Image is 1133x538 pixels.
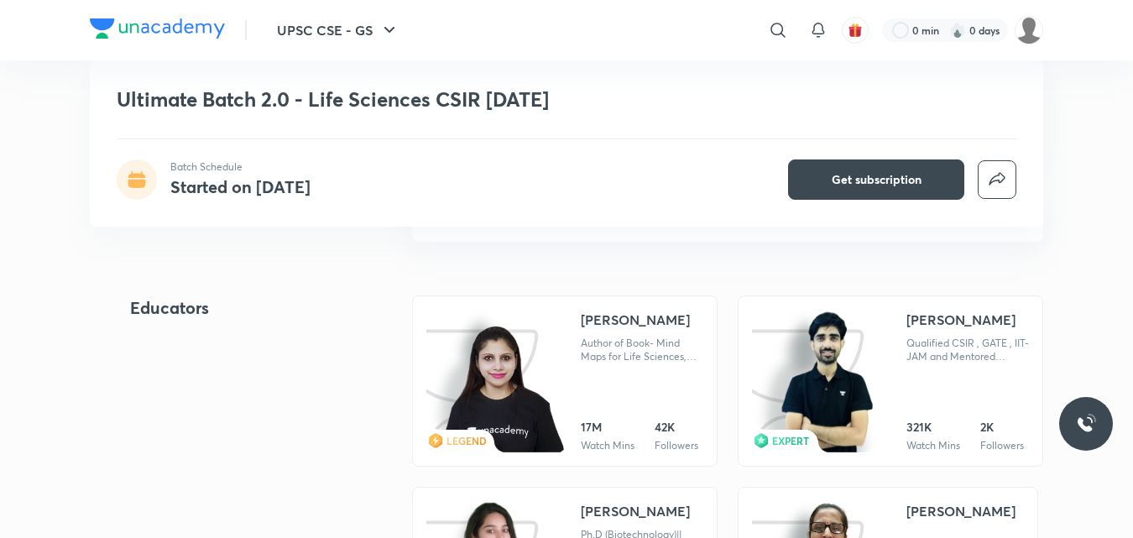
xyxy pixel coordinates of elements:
button: avatar [842,17,869,44]
img: avatar [848,23,863,38]
img: educator [440,324,566,455]
div: 17M [581,419,634,436]
p: Batch Schedule [170,159,311,175]
img: Company Logo [90,18,225,39]
div: Watch Mins [581,439,634,452]
span: Get subscription [832,171,922,188]
div: 321K [906,419,960,436]
div: [PERSON_NAME] [906,310,1016,330]
div: Followers [655,439,698,452]
div: [PERSON_NAME] [906,501,1016,521]
div: [PERSON_NAME] [581,310,690,330]
img: educator [780,310,875,455]
div: 42K [655,419,698,436]
span: EXPERT [772,434,809,447]
div: Author of Book- Mind Maps for Life Sciences, Qualified CSIR-NET,GATE XL,BT, REET, MPAT 2 times Ra... [581,337,703,363]
img: renuka [1015,16,1043,44]
h1: Ultimate Batch 2.0 - Life Sciences CSIR [DATE] [117,87,774,112]
div: Watch Mins [906,439,960,452]
h4: Educators [130,295,358,321]
img: streak [949,22,966,39]
h4: Started on [DATE] [170,175,311,198]
img: ttu [1076,414,1096,434]
button: Get subscription [788,159,964,200]
button: UPSC CSE - GS [267,13,410,47]
div: 2K [980,419,1024,436]
a: Company Logo [90,18,225,43]
span: LEGEND [446,434,487,447]
div: [PERSON_NAME] [581,501,690,521]
div: Followers [980,439,1024,452]
a: iconeducatorEXPERT[PERSON_NAME]Qualified CSIR , GATE , IIT-JAM and Mentored 10,000+ Students in P... [738,295,1043,467]
img: icon [426,310,551,452]
div: Qualified CSIR , GATE , IIT-JAM and Mentored 10,000+ Students in PhD entrance and Msc [PERSON_NAM... [906,337,1029,363]
a: iconeducatorLEGEND[PERSON_NAME]Author of Book- Mind Maps for Life Sciences, Qualified CSIR-NET,GA... [412,295,718,467]
img: icon [752,310,877,452]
